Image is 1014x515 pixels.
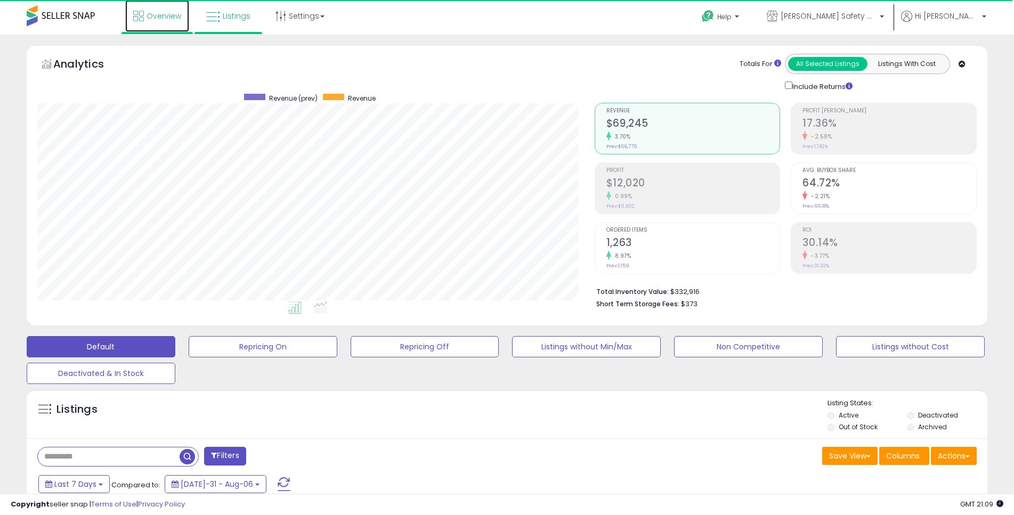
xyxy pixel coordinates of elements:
small: -2.21% [807,192,830,200]
small: -2.58% [807,133,832,141]
span: Compared to: [111,480,160,490]
span: Profit [606,168,780,174]
span: Overview [147,11,181,21]
small: 8.97% [611,252,631,260]
span: [DATE]-31 - Aug-06 [181,479,253,489]
label: Deactivated [918,411,958,420]
div: seller snap | | [11,500,185,510]
span: Hi [PERSON_NAME] [915,11,979,21]
div: Include Returns [777,79,865,92]
small: Prev: 17.82% [802,143,828,150]
button: Repricing On [189,336,337,357]
label: Out of Stock [839,422,878,431]
h2: 17.36% [802,117,976,132]
small: Prev: 1,159 [606,263,629,269]
b: Short Term Storage Fees: [596,299,679,308]
b: Total Inventory Value: [596,287,669,296]
label: Active [839,411,858,420]
span: Avg. Buybox Share [802,168,976,174]
small: -3.77% [807,252,829,260]
a: Hi [PERSON_NAME] [901,11,986,35]
a: Help [693,2,750,35]
span: $373 [681,299,697,309]
small: Prev: $66,775 [606,143,637,150]
button: Columns [879,447,929,465]
h2: 30.14% [802,236,976,251]
button: Listings With Cost [867,57,946,71]
span: Listings [223,11,250,21]
button: Listings without Min/Max [512,336,661,357]
p: Listing States: [828,398,987,408]
small: 0.99% [611,192,632,200]
span: Ordered Items [606,227,780,233]
button: Actions [931,447,977,465]
span: Revenue [348,94,376,103]
h2: $69,245 [606,117,780,132]
h2: 1,263 [606,236,780,251]
h2: $12,020 [606,177,780,191]
div: Totals For [740,59,781,69]
span: Revenue (prev) [269,94,318,103]
label: Archived [918,422,947,431]
button: Non Competitive [674,336,823,357]
span: Profit [PERSON_NAME] [802,108,976,114]
small: Prev: 66.18% [802,203,829,209]
h5: Listings [56,402,98,417]
span: Columns [886,451,920,461]
a: Terms of Use [91,499,136,509]
small: Prev: $11,902 [606,203,635,209]
button: Last 7 Days [38,475,110,493]
span: [PERSON_NAME] Safety & Supply [781,11,877,21]
button: Default [27,336,175,357]
button: Listings without Cost [836,336,985,357]
span: Revenue [606,108,780,114]
button: Save View [822,447,878,465]
strong: Copyright [11,499,50,509]
span: ROI [802,227,976,233]
li: $332,916 [596,284,969,297]
span: Last 7 Days [54,479,96,489]
small: 3.70% [611,133,631,141]
span: 2025-08-14 21:09 GMT [960,499,1003,509]
i: Get Help [701,10,715,23]
button: Filters [204,447,246,465]
span: Help [717,12,732,21]
button: Deactivated & In Stock [27,363,175,384]
button: All Selected Listings [788,57,867,71]
small: Prev: 31.32% [802,263,829,269]
button: Repricing Off [351,336,499,357]
button: [DATE]-31 - Aug-06 [165,475,266,493]
a: Privacy Policy [138,499,185,509]
h5: Analytics [53,56,125,74]
h2: 64.72% [802,177,976,191]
